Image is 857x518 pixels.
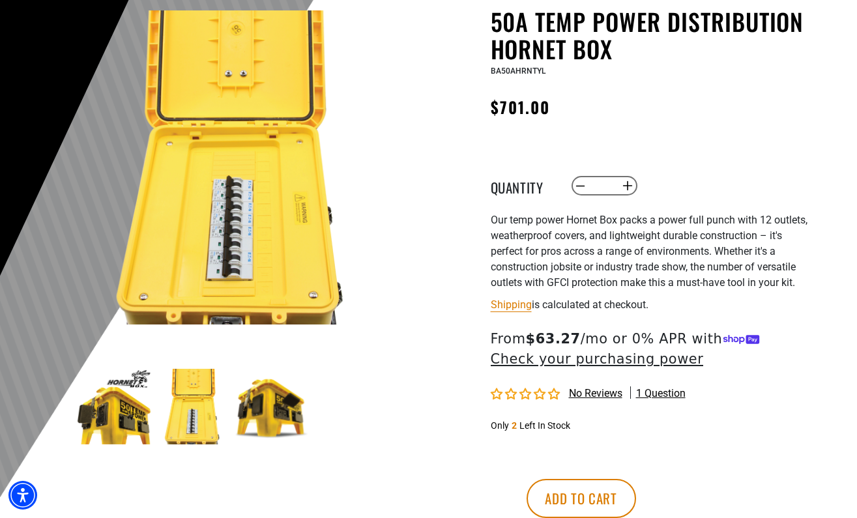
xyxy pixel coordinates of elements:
span: BA50AHRNTYL [491,66,545,76]
button: Add to cart [527,479,636,518]
span: No reviews [569,387,622,399]
span: Our temp power Hornet Box packs a power full punch with 12 outlets, weatherproof covers, and ligh... [491,214,807,289]
span: Only [491,420,509,431]
label: Quantity [491,177,556,194]
span: 0.00 stars [491,388,562,401]
span: Left In Stock [519,420,570,431]
span: $701.00 [491,95,551,119]
span: 2 [512,420,517,431]
div: Accessibility Menu [8,481,37,510]
a: Shipping [491,298,532,311]
h1: 50A Temp Power Distribution Hornet Box [491,8,810,63]
span: 1 question [636,386,686,401]
div: is calculated at checkout. [491,296,810,313]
